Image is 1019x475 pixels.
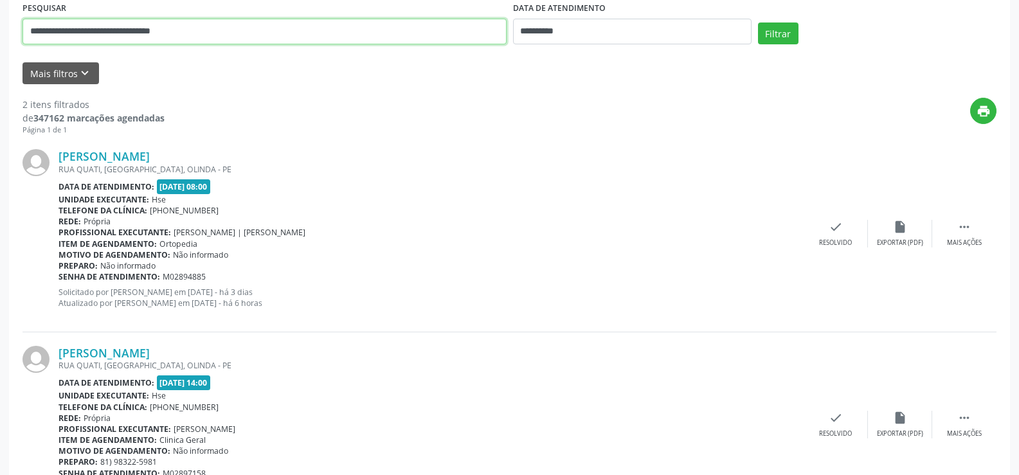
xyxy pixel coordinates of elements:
span: Não informado [173,445,228,456]
b: Rede: [59,216,81,227]
div: Mais ações [947,238,982,247]
b: Profissional executante: [59,424,171,435]
i:  [957,411,971,425]
span: Própria [84,216,111,227]
span: Não informado [173,249,228,260]
b: Motivo de agendamento: [59,249,170,260]
div: Mais ações [947,429,982,438]
button: Mais filtroskeyboard_arrow_down [23,62,99,85]
span: [PERSON_NAME] [174,424,235,435]
p: Solicitado por [PERSON_NAME] em [DATE] - há 3 dias Atualizado por [PERSON_NAME] em [DATE] - há 6 ... [59,287,804,309]
img: img [23,346,50,373]
span: [DATE] 14:00 [157,375,211,390]
b: Motivo de agendamento: [59,445,170,456]
span: M02894885 [163,271,206,282]
span: 81) 98322-5981 [100,456,157,467]
b: Preparo: [59,456,98,467]
i: check [829,220,843,234]
span: Hse [152,194,166,205]
b: Senha de atendimento: [59,271,160,282]
b: Item de agendamento: [59,435,157,445]
button: Filtrar [758,22,798,44]
span: [PHONE_NUMBER] [150,402,219,413]
i: print [977,104,991,118]
b: Preparo: [59,260,98,271]
i: keyboard_arrow_down [78,66,92,80]
b: Unidade executante: [59,390,149,401]
i: check [829,411,843,425]
i: insert_drive_file [893,220,907,234]
strong: 347162 marcações agendadas [33,112,165,124]
a: [PERSON_NAME] [59,149,150,163]
span: Hse [152,390,166,401]
span: Ortopedia [159,238,197,249]
div: Página 1 de 1 [23,125,165,136]
span: Própria [84,413,111,424]
span: [PHONE_NUMBER] [150,205,219,216]
b: Data de atendimento: [59,377,154,388]
span: Clinica Geral [159,435,206,445]
b: Unidade executante: [59,194,149,205]
div: de [23,111,165,125]
div: RUA QUATI, [GEOGRAPHIC_DATA], OLINDA - PE [59,360,804,371]
b: Item de agendamento: [59,238,157,249]
i: insert_drive_file [893,411,907,425]
b: Telefone da clínica: [59,402,147,413]
b: Data de atendimento: [59,181,154,192]
div: Resolvido [819,238,852,247]
div: Resolvido [819,429,852,438]
div: Exportar (PDF) [877,238,923,247]
b: Rede: [59,413,81,424]
span: Não informado [100,260,156,271]
i:  [957,220,971,234]
div: Exportar (PDF) [877,429,923,438]
span: [DATE] 08:00 [157,179,211,194]
img: img [23,149,50,176]
b: Profissional executante: [59,227,171,238]
button: print [970,98,996,124]
span: [PERSON_NAME] | [PERSON_NAME] [174,227,305,238]
b: Telefone da clínica: [59,205,147,216]
a: [PERSON_NAME] [59,346,150,360]
div: RUA QUATI, [GEOGRAPHIC_DATA], OLINDA - PE [59,164,804,175]
div: 2 itens filtrados [23,98,165,111]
